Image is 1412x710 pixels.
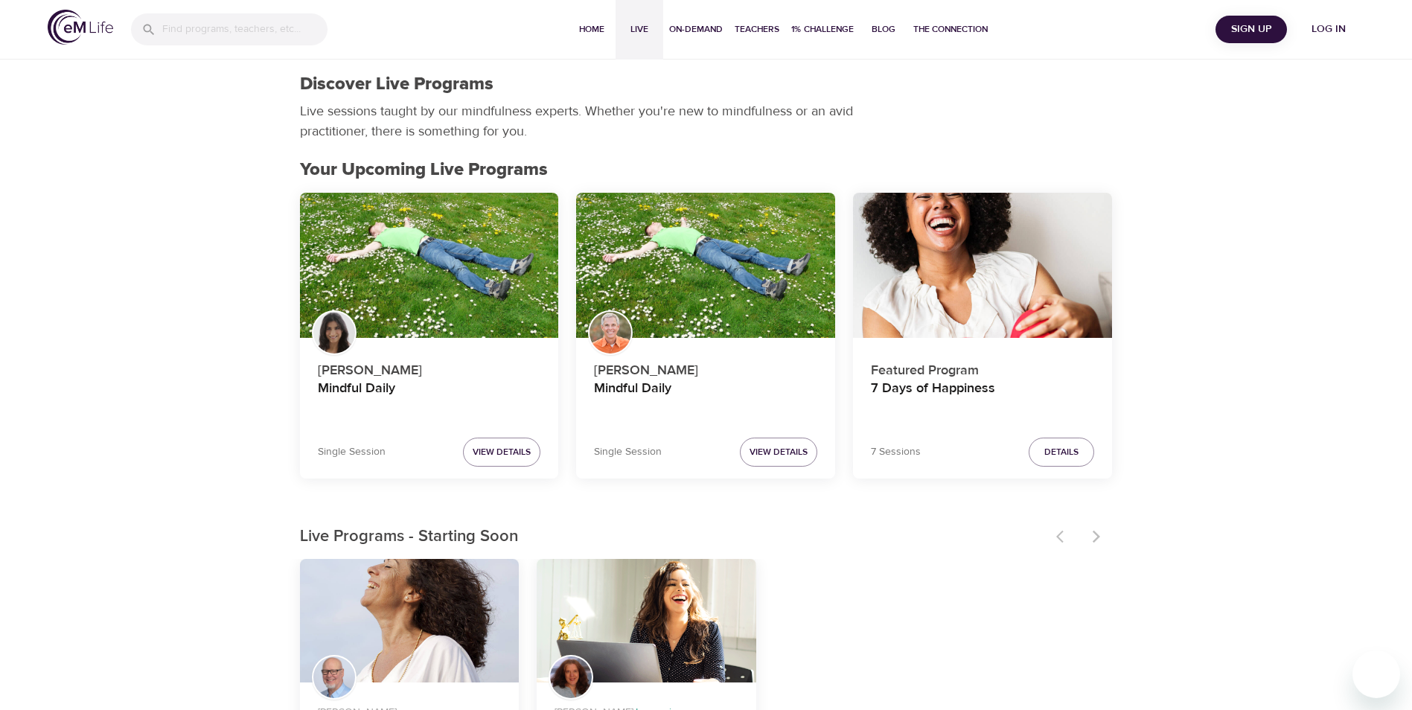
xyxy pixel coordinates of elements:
iframe: Button to launch messaging window [1352,650,1400,698]
button: Sign Up [1215,16,1287,43]
span: 1% Challenge [791,22,854,37]
span: View Details [750,444,808,460]
h2: Your Upcoming Live Programs [300,159,1113,181]
p: Single Session [318,444,386,460]
button: Log in [1293,16,1364,43]
button: View Details [740,438,817,467]
span: Blog [866,22,901,37]
button: Mindful Daily [576,193,835,339]
h1: Discover Live Programs [300,74,493,95]
p: 7 Sessions [871,444,921,460]
span: The Connection [913,22,988,37]
button: 7 Days of Happiness [853,193,1112,339]
button: Thoughts are Not Facts [300,559,520,682]
span: Live [622,22,657,37]
span: On-Demand [669,22,723,37]
p: Featured Program [871,354,1094,380]
p: Single Session [594,444,662,460]
p: Live Programs - Starting Soon [300,525,1047,549]
span: Teachers [735,22,779,37]
span: Log in [1299,20,1358,39]
button: Skills to Thrive in Anxious Times [537,559,756,682]
button: Details [1029,438,1094,467]
img: logo [48,10,113,45]
h4: Mindful Daily [594,380,817,416]
p: Live sessions taught by our mindfulness experts. Whether you're new to mindfulness or an avid pra... [300,101,858,141]
p: [PERSON_NAME] [318,354,541,380]
input: Find programs, teachers, etc... [162,13,328,45]
h4: Mindful Daily [318,380,541,416]
h4: 7 Days of Happiness [871,380,1094,416]
span: Home [574,22,610,37]
button: View Details [463,438,540,467]
span: Sign Up [1221,20,1281,39]
button: Mindful Daily [300,193,559,339]
span: Details [1044,444,1079,460]
span: View Details [473,444,531,460]
p: [PERSON_NAME] [594,354,817,380]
